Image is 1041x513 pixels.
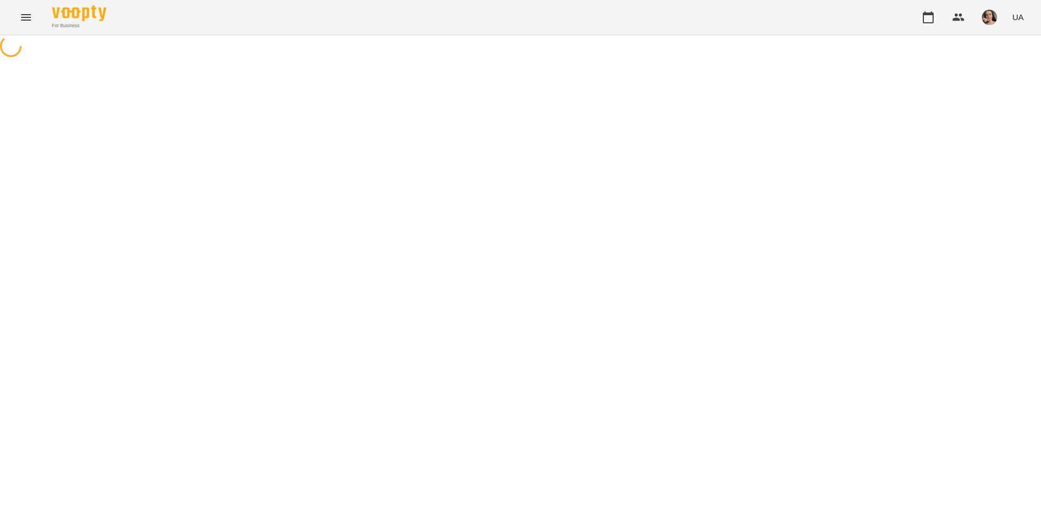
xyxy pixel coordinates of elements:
button: UA [1008,7,1028,27]
span: For Business [52,22,106,29]
button: Menu [13,4,39,30]
img: Voopty Logo [52,5,106,21]
img: aaa0aa5797c5ce11638e7aad685b53dd.jpeg [982,10,997,25]
span: UA [1012,11,1024,23]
